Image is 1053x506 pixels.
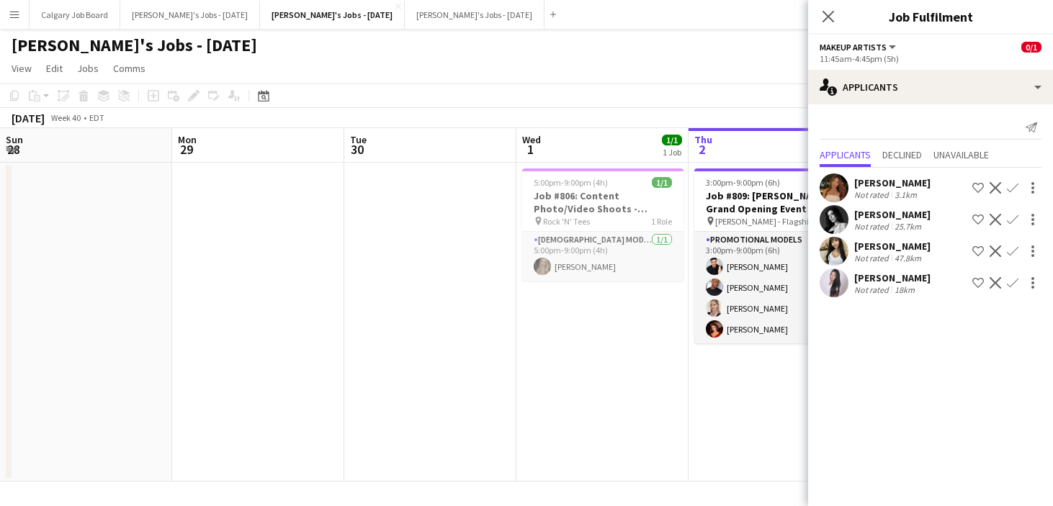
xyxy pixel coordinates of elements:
span: 1 [520,141,541,158]
div: EDT [89,112,104,123]
span: Comms [113,62,145,75]
span: 1/1 [652,177,672,188]
span: 1 Role [651,216,672,227]
button: [PERSON_NAME]'s Jobs - [DATE] [405,1,545,29]
span: Declined [882,150,922,160]
div: [PERSON_NAME] [854,208,931,221]
a: Jobs [71,59,104,78]
span: Week 40 [48,112,84,123]
button: [PERSON_NAME]'s Jobs - [DATE] [120,1,260,29]
div: [PERSON_NAME] [854,271,931,284]
span: 0/1 [1021,42,1041,53]
button: Makeup Artists [820,42,898,53]
div: Not rated [854,221,892,232]
div: 25.7km [892,221,924,232]
span: Mon [178,133,197,146]
app-card-role: Promotional Models4/43:00pm-9:00pm (6h)[PERSON_NAME][PERSON_NAME][PERSON_NAME][PERSON_NAME] [694,232,856,343]
div: 47.8km [892,253,924,263]
span: 29 [176,141,197,158]
div: [PERSON_NAME] [854,240,931,253]
a: Edit [40,59,68,78]
span: Makeup Artists [820,42,887,53]
div: Not rated [854,189,892,200]
div: 18km [892,284,918,295]
div: 3.1km [892,189,920,200]
span: 30 [348,141,367,158]
span: Tue [350,133,367,146]
span: 1/1 [662,135,682,145]
a: View [6,59,37,78]
div: Applicants [808,70,1053,104]
button: Calgary Job Board [30,1,120,29]
div: [PERSON_NAME] [854,176,931,189]
a: Comms [107,59,151,78]
span: 3:00pm-9:00pm (6h) [706,177,780,188]
span: 5:00pm-9:00pm (4h) [534,177,608,188]
div: [DATE] [12,111,45,125]
span: Edit [46,62,63,75]
h1: [PERSON_NAME]'s Jobs - [DATE] [12,35,257,56]
h3: Job #809: [PERSON_NAME] Grand Opening Event - [GEOGRAPHIC_DATA] [694,189,856,215]
span: 2 [692,141,712,158]
app-job-card: 3:00pm-9:00pm (6h)4/4Job #809: [PERSON_NAME] Grand Opening Event - [GEOGRAPHIC_DATA] ‭[PERSON_NAM... [694,168,856,343]
span: Applicants [820,150,871,160]
h3: Job Fulfilment [808,7,1053,26]
span: ‭[PERSON_NAME] - Flagship Boutique [715,216,823,227]
span: View [12,62,32,75]
div: 11:45am-4:45pm (5h) [820,53,1041,64]
div: Not rated [854,253,892,263]
span: Jobs [77,62,99,75]
h3: Job #806: Content Photo/Video Shoots - [PERSON_NAME] [522,189,684,215]
span: Sun [6,133,23,146]
app-job-card: 5:00pm-9:00pm (4h)1/1Job #806: Content Photo/Video Shoots - [PERSON_NAME] Rock 'N' Tees1 Role[DEM... [522,168,684,281]
span: Thu [694,133,712,146]
app-card-role: [DEMOGRAPHIC_DATA] Model1/15:00pm-9:00pm (4h)[PERSON_NAME] [522,232,684,281]
span: Unavailable [933,150,989,160]
button: [PERSON_NAME]'s Jobs - [DATE] [260,1,405,29]
div: 1 Job [663,147,681,158]
div: Not rated [854,284,892,295]
span: 28 [4,141,23,158]
span: Rock 'N' Tees [543,216,590,227]
span: Wed [522,133,541,146]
